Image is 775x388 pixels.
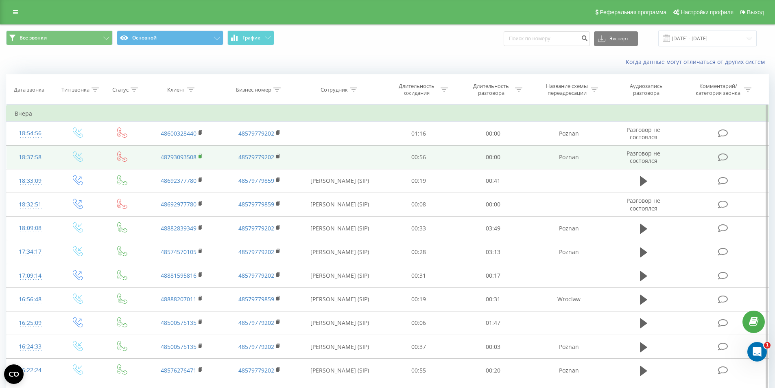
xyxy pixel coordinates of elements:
td: 00:33 [382,217,456,240]
a: 48579779859 [238,177,274,184]
td: 01:47 [456,311,530,335]
a: Когда данные могут отличаться от других систем [626,58,769,66]
div: 18:54:56 [15,125,46,141]
div: 18:32:51 [15,197,46,213]
td: Poznan [530,359,607,382]
td: 03:49 [456,217,530,240]
td: 00:31 [382,264,456,287]
a: 48882839349 [161,224,196,232]
td: 00:28 [382,240,456,264]
a: 48881595816 [161,272,196,279]
a: 48500575135 [161,319,196,327]
td: 00:31 [456,287,530,311]
a: 48600328440 [161,129,196,137]
div: Статус [112,86,129,93]
td: 00:00 [456,193,530,216]
span: Разговор не состоялся [627,197,660,212]
span: Разговор не состоялся [627,149,660,164]
a: 48576276471 [161,366,196,374]
td: 00:20 [456,359,530,382]
span: Реферальная программа [600,9,666,15]
a: 48579779202 [238,272,274,279]
a: 48579779202 [238,153,274,161]
a: 48579779859 [238,200,274,208]
a: 48692977780 [161,200,196,208]
td: 00:19 [382,287,456,311]
a: 48579779202 [238,129,274,137]
td: Poznan [530,145,607,169]
div: Тип звонка [61,86,90,93]
input: Поиск по номеру [504,31,590,46]
a: 48579779202 [238,224,274,232]
td: [PERSON_NAME] (SIP) [298,264,382,287]
a: 48579779202 [238,343,274,351]
td: 00:00 [456,145,530,169]
td: 00:17 [456,264,530,287]
a: 48888207011 [161,295,196,303]
td: 00:41 [456,169,530,193]
td: [PERSON_NAME] (SIP) [298,169,382,193]
div: 16:56:48 [15,292,46,307]
td: 00:08 [382,193,456,216]
span: График [242,35,260,41]
td: [PERSON_NAME] (SIP) [298,287,382,311]
span: Все звонки [20,35,47,41]
td: [PERSON_NAME] (SIP) [298,335,382,359]
div: 18:37:58 [15,149,46,165]
span: Выход [747,9,764,15]
td: 03:13 [456,240,530,264]
div: Бизнес номер [236,86,271,93]
div: Дата звонка [14,86,44,93]
td: 00:03 [456,335,530,359]
iframe: Intercom live chat [747,342,767,362]
td: [PERSON_NAME] (SIP) [298,240,382,264]
div: 16:25:09 [15,315,46,331]
td: 00:06 [382,311,456,335]
div: Длительность разговора [469,83,513,96]
span: 1 [764,342,771,349]
div: 18:09:08 [15,220,46,236]
div: 16:22:24 [15,362,46,378]
div: Сотрудник [321,86,348,93]
span: Разговор не состоялся [627,126,660,141]
td: Poznan [530,240,607,264]
a: 48579779202 [238,248,274,256]
td: Wroclaw [530,287,607,311]
button: Основной [117,31,223,45]
a: 48579779202 [238,366,274,374]
button: График [227,31,274,45]
button: Экспорт [594,31,638,46]
td: 00:56 [382,145,456,169]
div: Комментарий/категория звонка [694,83,742,96]
button: Все звонки [6,31,113,45]
td: 00:00 [456,122,530,145]
td: [PERSON_NAME] (SIP) [298,217,382,240]
td: 00:55 [382,359,456,382]
button: Open CMP widget [4,364,24,384]
div: Аудиозапись разговора [620,83,672,96]
td: 00:37 [382,335,456,359]
td: Poznan [530,217,607,240]
div: 17:34:17 [15,244,46,260]
div: Клиент [167,86,185,93]
div: 17:09:14 [15,268,46,284]
td: [PERSON_NAME] (SIP) [298,359,382,382]
div: Длительность ожидания [395,83,439,96]
td: Poznan [530,335,607,359]
td: [PERSON_NAME] (SIP) [298,193,382,216]
td: Poznan [530,122,607,145]
a: 48579779859 [238,295,274,303]
div: 18:33:09 [15,173,46,189]
td: 00:19 [382,169,456,193]
div: 16:24:33 [15,339,46,355]
td: 01:16 [382,122,456,145]
div: Название схемы переадресации [545,83,589,96]
a: 48500575135 [161,343,196,351]
td: [PERSON_NAME] (SIP) [298,311,382,335]
a: 48793093508 [161,153,196,161]
a: 48692377780 [161,177,196,184]
a: 48574570105 [161,248,196,256]
a: 48579779202 [238,319,274,327]
span: Настройки профиля [681,9,734,15]
td: Вчера [7,105,769,122]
